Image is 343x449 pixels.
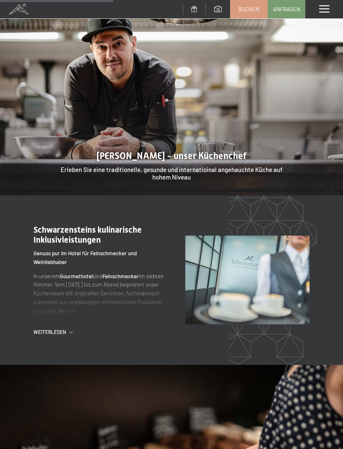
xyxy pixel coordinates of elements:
span: Buchen [238,5,259,13]
a: Buchen [230,0,267,18]
img: Südtiroler Küche im Hotel Schwarzenstein genießen [185,236,310,324]
a: Anfragen [268,0,305,18]
strong: Genuss pur im Hotel für Feinschmecker und Weinliebhaber [33,250,137,265]
span: Weiterlesen [33,328,69,336]
span: Anfragen [273,5,300,13]
span: Schwarzensteins kulinarische Inklusivleistungen [33,225,142,245]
